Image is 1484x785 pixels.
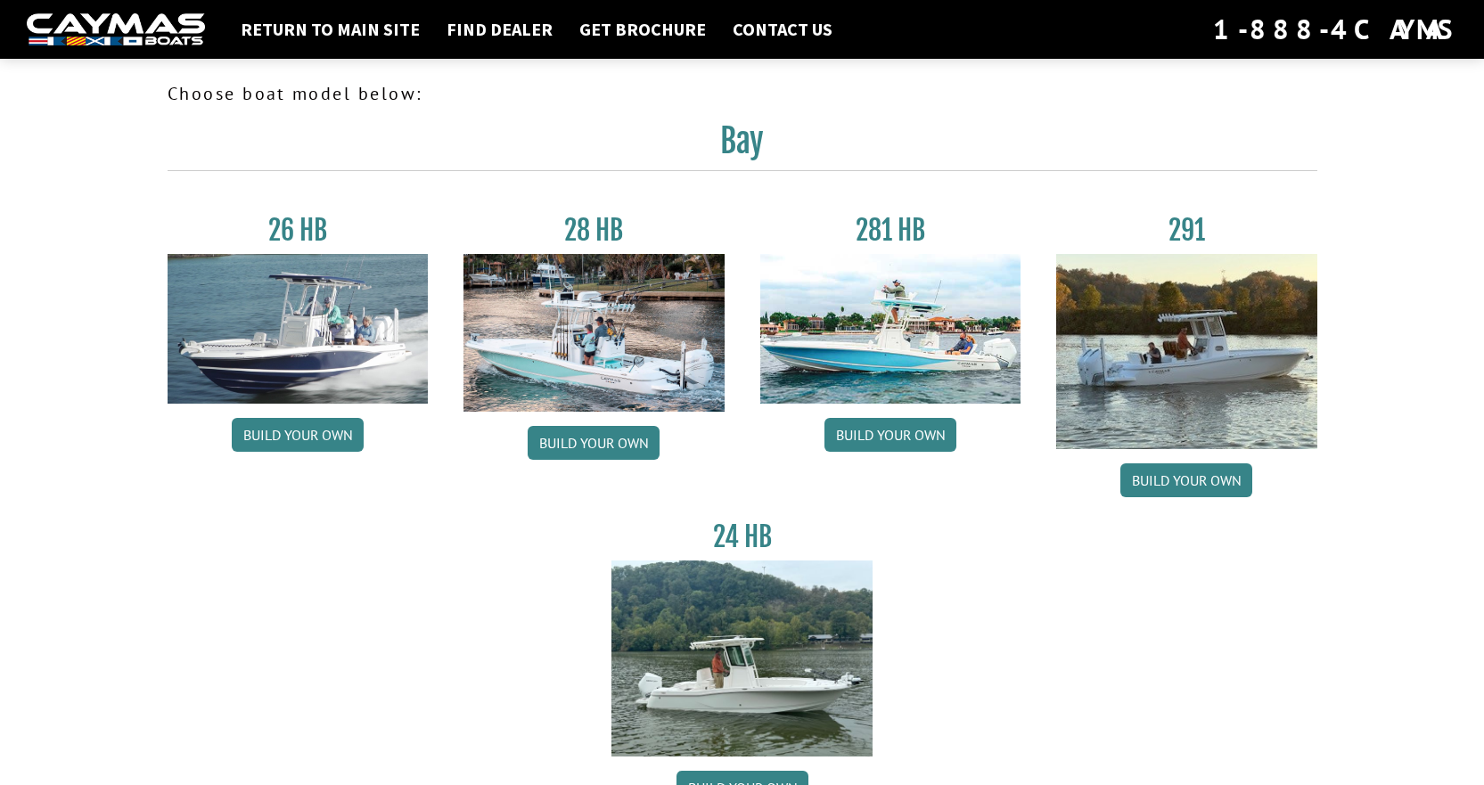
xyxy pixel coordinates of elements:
[168,80,1317,107] p: Choose boat model below:
[528,426,660,460] a: Build your own
[1056,214,1317,247] h3: 291
[1056,254,1317,449] img: 291_Thumbnail.jpg
[611,520,873,553] h3: 24 HB
[570,18,715,41] a: Get Brochure
[824,418,956,452] a: Build your own
[232,18,429,41] a: Return to main site
[1120,463,1252,497] a: Build your own
[760,214,1021,247] h3: 281 HB
[168,254,429,404] img: 26_new_photo_resized.jpg
[27,13,205,46] img: white-logo-c9c8dbefe5ff5ceceb0f0178aa75bf4bb51f6bca0971e226c86eb53dfe498488.png
[463,254,725,412] img: 28_hb_thumbnail_for_caymas_connect.jpg
[168,214,429,247] h3: 26 HB
[438,18,562,41] a: Find Dealer
[611,560,873,756] img: 24_HB_thumbnail.jpg
[463,214,725,247] h3: 28 HB
[1213,10,1457,49] div: 1-888-4CAYMAS
[168,121,1317,171] h2: Bay
[760,254,1021,404] img: 28-hb-twin.jpg
[724,18,841,41] a: Contact Us
[232,418,364,452] a: Build your own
